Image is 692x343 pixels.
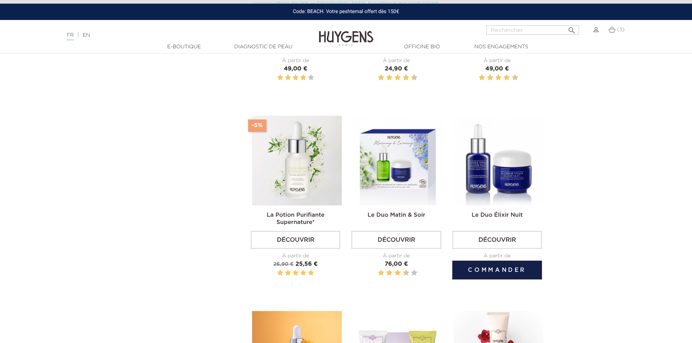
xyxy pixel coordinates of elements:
[401,73,402,82] label: 7
[319,19,373,47] img: Huygens
[351,252,441,260] div: À partir de
[510,73,511,82] label: 9
[308,73,314,82] label: 5
[248,119,266,132] span: -5%
[452,261,542,279] button: Commander
[477,73,478,82] label: 1
[368,212,425,218] a: Le Duo Matin & Soir
[513,73,517,82] label: 10
[393,269,394,278] label: 5
[285,73,291,82] label: 2
[353,116,442,205] img: Le Duo Matin & Soir
[277,269,283,278] label: 1
[227,43,300,51] a: Diagnostic de peau
[293,269,299,278] label: 3
[267,212,324,225] a: La Potion Purifiante Supernature*
[410,269,411,278] label: 9
[285,269,291,278] label: 2
[386,43,458,51] a: Officine Bio
[388,73,391,82] label: 4
[67,33,74,40] a: FR
[505,73,509,82] label: 8
[494,73,495,82] label: 5
[293,73,299,82] label: 3
[377,73,378,82] label: 1
[393,73,394,82] label: 5
[83,33,90,38] a: EN
[502,73,503,82] label: 7
[295,261,318,267] span: 25,56 €
[300,269,306,278] label: 4
[251,57,340,65] div: À partir de
[284,66,307,72] span: 49,00 €
[404,269,408,278] label: 8
[396,73,400,82] label: 6
[251,252,340,260] div: À partir de
[251,231,340,249] a: Découvrir
[617,27,625,32] span: (3)
[401,269,402,278] label: 7
[486,25,579,35] input: Rechercher
[452,231,542,249] a: Découvrir
[385,269,386,278] label: 3
[148,43,220,51] a: E-Boutique
[300,73,306,82] label: 4
[379,269,383,278] label: 2
[274,262,294,267] span: 26,90 €
[465,43,538,51] a: Nos engagements
[351,231,441,249] a: Découvrir
[351,57,441,65] div: À partir de
[385,73,386,82] label: 3
[379,73,383,82] label: 2
[565,23,578,33] button: 
[485,66,509,72] span: 49,00 €
[412,269,416,278] label: 10
[385,66,408,72] span: 24,90 €
[480,73,484,82] label: 2
[452,252,542,260] div: À partir de
[452,57,542,65] div: À partir de
[608,27,624,33] a: (3)
[404,73,408,82] label: 8
[410,73,411,82] label: 9
[377,269,378,278] label: 1
[308,269,314,278] label: 5
[486,73,487,82] label: 3
[567,24,576,33] i: 
[252,116,342,205] img: La Potion Purifiante...
[388,269,391,278] label: 4
[472,212,523,218] a: Le Duo Élixir Nuit
[63,31,283,40] div: |
[396,269,400,278] label: 6
[497,73,500,82] label: 6
[412,73,416,82] label: 10
[277,73,283,82] label: 1
[385,261,408,267] span: 76,00 €
[489,73,492,82] label: 4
